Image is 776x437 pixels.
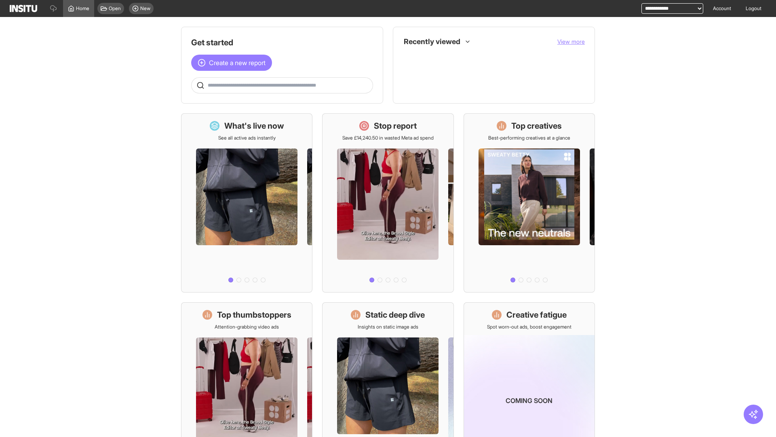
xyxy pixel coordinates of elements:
[464,113,595,293] a: Top creativesBest-performing creatives at a glance
[511,120,562,132] h1: Top creatives
[215,324,279,330] p: Attention-grabbing video ads
[191,37,373,48] h1: Get started
[342,135,434,141] p: Save £14,240.50 in wasted Meta ad spend
[557,38,585,46] button: View more
[209,58,266,68] span: Create a new report
[76,5,89,12] span: Home
[217,309,291,320] h1: Top thumbstoppers
[191,55,272,71] button: Create a new report
[140,5,150,12] span: New
[10,5,37,12] img: Logo
[374,120,417,132] h1: Stop report
[488,135,570,141] p: Best-performing creatives at a glance
[109,5,121,12] span: Open
[557,38,585,45] span: View more
[218,135,276,141] p: See all active ads instantly
[181,113,312,293] a: What's live nowSee all active ads instantly
[322,113,453,293] a: Stop reportSave £14,240.50 in wasted Meta ad spend
[358,324,418,330] p: Insights on static image ads
[365,309,425,320] h1: Static deep dive
[224,120,284,132] h1: What's live now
